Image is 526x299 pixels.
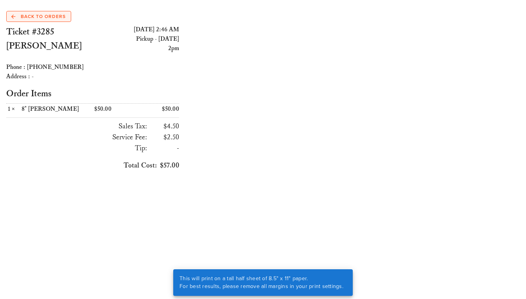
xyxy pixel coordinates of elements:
div: This will print on a tall half sheet of 8.5" x 11" paper. For best results, please remove all mar... [173,269,350,296]
a: Back to Orders [6,11,71,22]
div: 2pm [93,44,179,53]
h2: Ticket #3285 [6,25,93,39]
h2: Order Items [6,88,179,100]
div: $50.00 [93,104,136,114]
span: 1 [6,105,12,113]
span: Back to Orders [11,13,66,20]
div: $50.00 [136,104,180,114]
h3: $4.50 [150,121,179,132]
div: 8" [PERSON_NAME] [22,105,91,113]
h3: Service Fee: [6,132,147,143]
div: Phone : [PHONE_NUMBER] [6,63,179,72]
div: × [6,105,22,113]
div: [DATE] 2:46 AM [93,25,179,34]
h2: [PERSON_NAME] [6,39,93,53]
div: Address : - [6,72,179,81]
h3: Sales Tax: [6,121,147,132]
h3: - [150,143,179,154]
h3: $2.50 [150,132,179,143]
h3: $57.00 [6,160,179,171]
h3: Tip: [6,143,147,154]
div: Pickup - [DATE] [93,34,179,44]
span: Total Cost: [124,161,157,170]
